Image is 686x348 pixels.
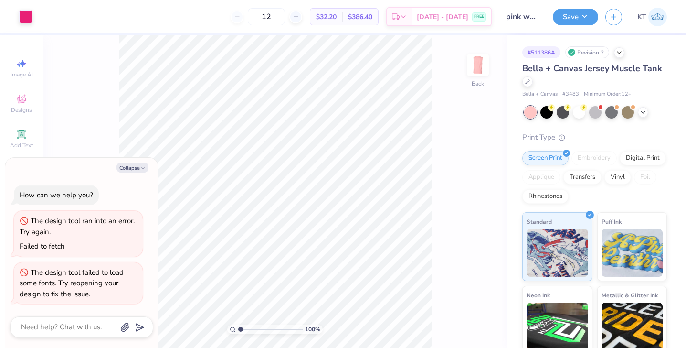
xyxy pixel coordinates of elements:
[305,325,320,334] span: 100 %
[20,268,124,299] div: The design tool failed to load some fonts. Try reopening your design to fix the issue.
[522,170,560,185] div: Applique
[553,9,598,25] button: Save
[527,290,550,300] span: Neon Ink
[637,11,646,22] span: KT
[522,189,569,204] div: Rhinestones
[522,132,667,143] div: Print Type
[316,12,337,22] span: $32.20
[499,7,546,26] input: Untitled Design
[562,90,579,98] span: # 3483
[11,106,32,114] span: Designs
[20,241,65,251] div: Failed to fetch
[648,8,667,26] img: Kylie Teeple
[602,290,658,300] span: Metallic & Glitter Ink
[571,151,617,165] div: Embroidery
[634,170,656,185] div: Foil
[602,217,622,227] span: Puff Ink
[527,229,588,277] img: Standard
[565,46,609,58] div: Revision 2
[10,141,33,149] span: Add Text
[417,12,468,22] span: [DATE] - [DATE]
[522,90,558,98] span: Bella + Canvas
[563,170,602,185] div: Transfers
[620,151,666,165] div: Digital Print
[522,151,569,165] div: Screen Print
[584,90,632,98] span: Minimum Order: 12 +
[468,55,487,75] img: Back
[474,13,484,20] span: FREE
[472,79,484,88] div: Back
[522,63,662,74] span: Bella + Canvas Jersey Muscle Tank
[116,163,148,173] button: Collapse
[248,8,285,25] input: – –
[11,71,33,78] span: Image AI
[602,229,663,277] img: Puff Ink
[20,190,93,200] div: How can we help you?
[348,12,372,22] span: $386.40
[637,8,667,26] a: KT
[604,170,631,185] div: Vinyl
[522,46,560,58] div: # 511386A
[20,216,135,237] div: The design tool ran into an error. Try again.
[527,217,552,227] span: Standard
